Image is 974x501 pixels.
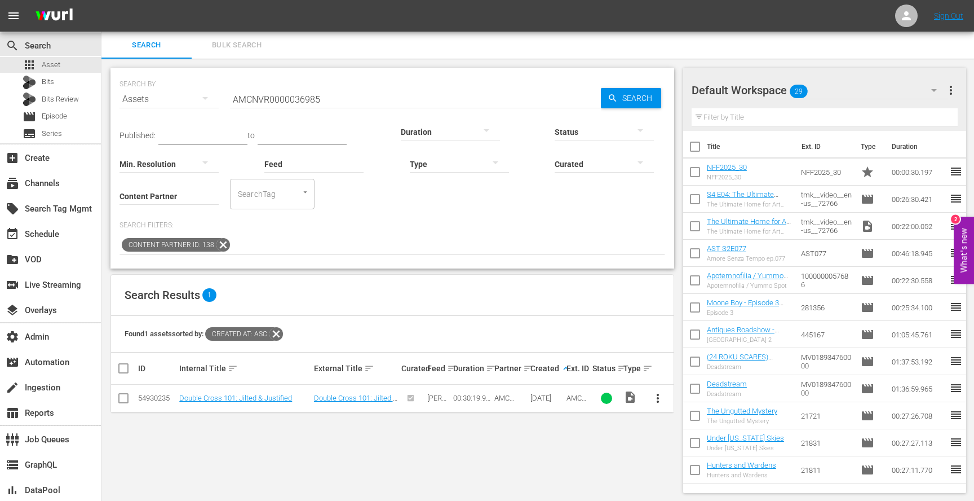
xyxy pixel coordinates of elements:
span: AMCNVR0000036985 [566,394,587,428]
span: Reports [6,406,19,420]
span: Episode [42,111,67,122]
a: Moone Boy - Episode 3 (S1E3) [707,298,783,315]
div: Episode 3 [707,309,793,317]
td: 445167 [796,321,856,348]
span: VOD [6,253,19,266]
span: reorder [949,463,963,476]
span: Episode [861,436,874,450]
span: sort [486,363,496,373]
td: 281356 [796,294,856,321]
button: Open Feedback Widget [954,217,974,284]
th: Type [854,131,885,162]
div: Internal Title [179,362,310,375]
div: Apotemnofilia / Yummo Spot [707,282,793,289]
div: Assets [119,83,219,115]
span: Asset [42,59,60,71]
td: 01:37:53.192 [887,348,949,375]
span: Search Results [125,288,200,302]
div: Bits Review [23,93,36,106]
span: 1 [202,288,216,302]
span: Video [623,390,637,404]
span: Published: [119,131,156,140]
span: keyboard_arrow_up [561,363,571,373]
span: Bulk Search [198,39,275,52]
div: ID [138,364,176,373]
span: Search [108,39,185,52]
td: 00:00:30.197 [887,159,949,186]
div: 00:30:19.985 [453,394,491,402]
a: Apotemnofilia / Yummo Spot [707,271,788,288]
div: The Ultimate Home for Art Lovers [707,201,793,208]
a: River Rescue Mission [707,488,776,496]
span: Admin [6,330,19,344]
span: reorder [949,381,963,395]
td: 00:22:00.052 [887,213,949,240]
td: 00:25:34.100 [887,294,949,321]
div: Partner [494,362,527,375]
span: Series [23,127,36,140]
div: Amore Senza Tempo ep.077 [707,255,785,262]
span: to [247,131,255,140]
span: Episode [861,409,874,423]
div: Created [530,362,563,375]
span: Bits [42,76,54,87]
div: Type [623,362,641,375]
a: Double Cross 101: Jilted & Justified [314,394,397,411]
span: Episode [861,382,874,395]
td: MV018934760000 [796,375,856,402]
span: 29 [790,80,808,103]
span: Search Tag Mgmt [6,202,19,216]
span: Episode [861,274,874,287]
span: DataPool [6,484,19,497]
span: sort [523,363,533,373]
span: Episode [861,192,874,206]
a: AST S2E077 [707,244,746,253]
div: Ext. ID [566,364,589,373]
span: Content Partner ID: 138 [122,238,216,252]
td: 00:27:27.113 [887,429,949,456]
span: reorder [949,300,963,314]
span: Episode [861,247,874,260]
button: more_vert [944,77,958,104]
div: 2 [951,215,960,224]
span: reorder [949,408,963,422]
a: Sign Out [934,11,963,20]
a: Double Cross 101: Jilted & Justified [179,394,292,402]
td: 00:26:30.421 [887,186,949,213]
span: Series [42,128,62,139]
div: Deadstream [707,363,793,371]
button: more_vert [644,385,671,412]
button: Open [300,187,311,197]
div: Feed [427,362,450,375]
span: menu [7,9,20,23]
p: Search Filters: [119,221,665,230]
span: more_vert [651,392,665,405]
a: S4 E04: The Ultimate Home for Art Lovers [707,190,778,207]
span: Episode [861,328,874,341]
div: Deadstream [707,390,747,398]
span: Search [618,88,661,108]
span: Bits Review [42,94,79,105]
td: tmk__video__en-us__72766 [796,213,856,240]
div: External Title [314,362,399,375]
span: Create [6,151,19,165]
td: AST077 [796,240,856,267]
div: Hunters and Wardens [707,472,776,479]
a: The Ungutted Mystery [707,407,777,415]
span: Episode [861,355,874,368]
span: reorder [949,327,963,341]
span: reorder [949,273,963,287]
th: Title [707,131,795,162]
span: more_vert [944,83,958,97]
span: sort [364,363,374,373]
div: Status [592,362,620,375]
div: Duration [453,362,491,375]
a: NFF2025_30 [707,163,747,172]
a: The Ultimate Home for Art Lovers [707,217,791,234]
span: Found 1 assets sorted by: [125,329,283,338]
span: Search [6,39,19,52]
td: 01:36:59.965 [887,375,949,402]
a: (24 ROKU SCARES) Deadstream [707,353,773,370]
span: reorder [949,436,963,449]
td: 00:46:18.945 [887,240,949,267]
